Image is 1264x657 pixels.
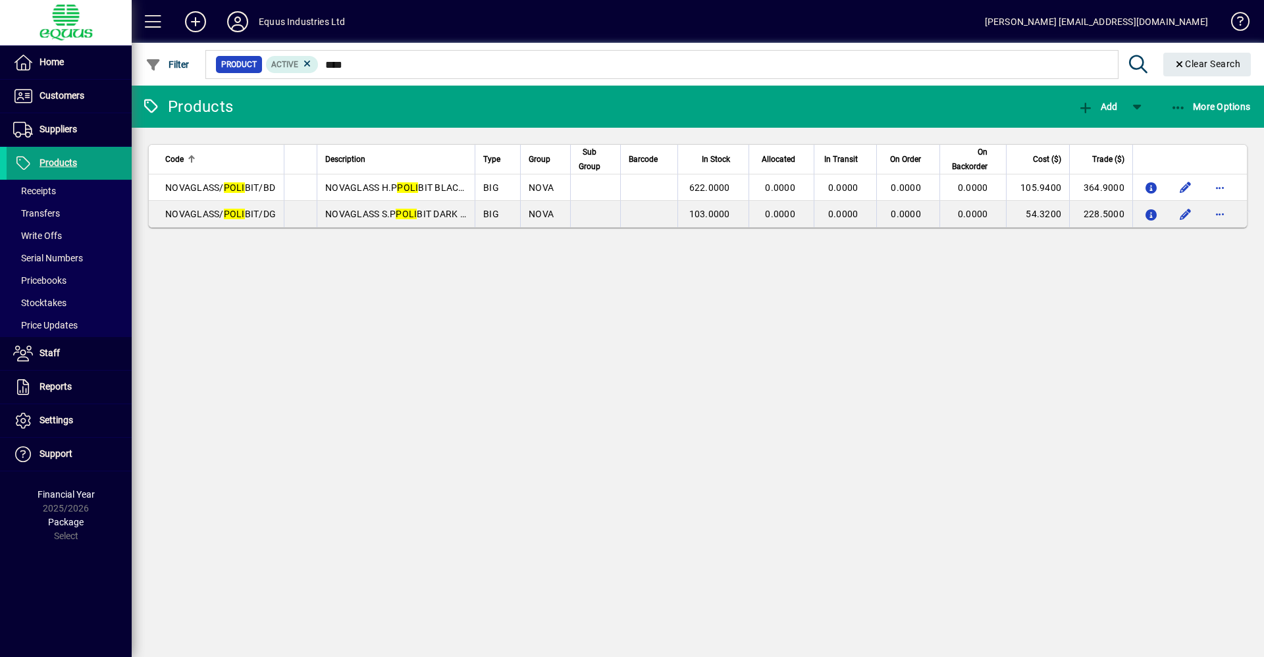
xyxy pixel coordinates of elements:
[1209,203,1230,224] button: More options
[271,60,298,69] span: Active
[629,152,670,167] div: Barcode
[483,152,512,167] div: Type
[38,489,95,500] span: Financial Year
[579,145,600,174] span: Sub Group
[828,209,858,219] span: 0.0000
[1006,174,1069,201] td: 105.9400
[762,152,795,167] span: Allocated
[1033,152,1061,167] span: Cost ($)
[145,59,190,70] span: Filter
[529,209,554,219] span: NOVA
[39,348,60,358] span: Staff
[39,448,72,459] span: Support
[1006,201,1069,227] td: 54.3200
[1069,201,1132,227] td: 228.5000
[529,182,554,193] span: NOVA
[224,209,245,219] em: POLI
[13,275,66,286] span: Pricebooks
[828,182,858,193] span: 0.0000
[689,209,730,219] span: 103.0000
[483,152,500,167] span: Type
[7,371,132,404] a: Reports
[224,182,245,193] em: POLI
[1167,95,1254,118] button: More Options
[529,152,562,167] div: Group
[1174,59,1241,69] span: Clear Search
[958,209,988,219] span: 0.0000
[13,298,66,308] span: Stocktakes
[765,182,795,193] span: 0.0000
[13,208,60,219] span: Transfers
[1069,174,1132,201] td: 364.9000
[39,57,64,67] span: Home
[165,152,184,167] span: Code
[39,157,77,168] span: Products
[13,253,83,263] span: Serial Numbers
[259,11,346,32] div: Equus Industries Ltd
[1171,101,1251,112] span: More Options
[142,96,233,117] div: Products
[142,53,193,76] button: Filter
[824,152,858,167] span: In Transit
[702,152,730,167] span: In Stock
[822,152,870,167] div: In Transit
[686,152,742,167] div: In Stock
[13,230,62,241] span: Write Offs
[1209,177,1230,198] button: More options
[397,182,418,193] em: POLI
[7,202,132,224] a: Transfers
[529,152,550,167] span: Group
[13,320,78,330] span: Price Updates
[1092,152,1124,167] span: Trade ($)
[890,152,921,167] span: On Order
[325,182,510,193] span: NOVAGLASS H.P BIT BLACK DIAMOND
[7,269,132,292] a: Pricebooks
[7,224,132,247] a: Write Offs
[165,182,275,193] span: NOVAGLASS/ BIT/BD
[948,145,1000,174] div: On Backorder
[165,152,276,167] div: Code
[7,337,132,370] a: Staff
[579,145,612,174] div: Sub Group
[885,152,932,167] div: On Order
[958,182,988,193] span: 0.0000
[7,80,132,113] a: Customers
[7,404,132,437] a: Settings
[39,381,72,392] span: Reports
[325,152,467,167] div: Description
[7,46,132,79] a: Home
[39,90,84,101] span: Customers
[1175,203,1196,224] button: Edit
[7,292,132,314] a: Stocktakes
[483,182,499,193] span: BIG
[689,182,730,193] span: 622.0000
[765,209,795,219] span: 0.0000
[39,124,77,134] span: Suppliers
[757,152,807,167] div: Allocated
[483,209,499,219] span: BIG
[266,56,319,73] mat-chip: Activation Status: Active
[7,180,132,202] a: Receipts
[7,247,132,269] a: Serial Numbers
[396,209,417,219] em: POLI
[325,209,484,219] span: NOVAGLASS S.P BIT DARK GREY
[325,152,365,167] span: Description
[48,517,84,527] span: Package
[948,145,988,174] span: On Backorder
[7,113,132,146] a: Suppliers
[629,152,658,167] span: Barcode
[891,182,921,193] span: 0.0000
[165,209,276,219] span: NOVAGLASS/ BIT/DG
[891,209,921,219] span: 0.0000
[13,186,56,196] span: Receipts
[985,11,1208,32] div: [PERSON_NAME] [EMAIL_ADDRESS][DOMAIN_NAME]
[1163,53,1251,76] button: Clear
[1175,177,1196,198] button: Edit
[39,415,73,425] span: Settings
[221,58,257,71] span: Product
[217,10,259,34] button: Profile
[1074,95,1120,118] button: Add
[1221,3,1248,45] a: Knowledge Base
[7,314,132,336] a: Price Updates
[7,438,132,471] a: Support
